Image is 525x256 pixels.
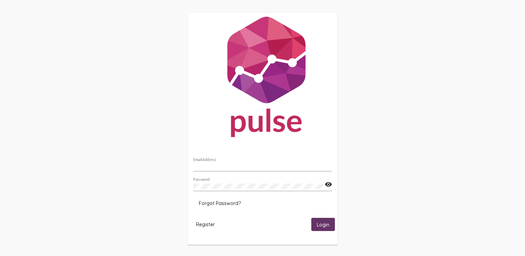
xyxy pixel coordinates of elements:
[199,200,241,206] span: Forgot Password?
[311,218,335,231] button: Login
[190,218,220,231] button: Register
[196,221,215,228] span: Register
[188,13,338,144] img: Pulse For Good Logo
[193,197,246,210] button: Forgot Password?
[325,180,332,189] mat-icon: visibility
[317,222,329,228] span: Login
